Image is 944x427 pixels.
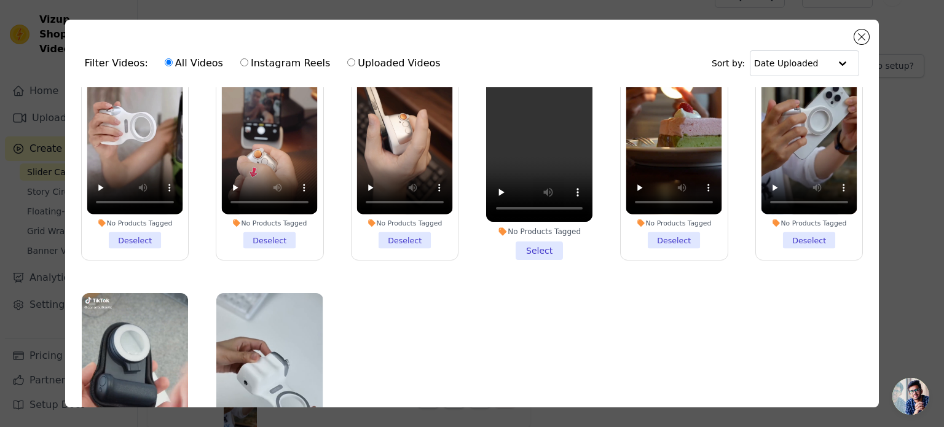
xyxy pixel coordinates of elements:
div: Filter Videos: [85,49,447,77]
div: No Products Tagged [222,219,318,227]
label: All Videos [164,55,224,71]
div: Ανοιχτή συνομιλία [892,378,929,415]
div: Sort by: [712,50,860,76]
div: No Products Tagged [87,219,183,227]
div: No Products Tagged [356,219,452,227]
label: Uploaded Videos [347,55,441,71]
div: No Products Tagged [626,219,722,227]
div: No Products Tagged [761,219,857,227]
div: No Products Tagged [486,227,592,237]
label: Instagram Reels [240,55,331,71]
button: Close modal [854,29,869,44]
